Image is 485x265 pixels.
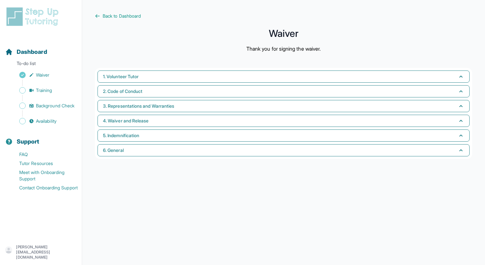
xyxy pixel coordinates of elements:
span: Support [17,137,39,146]
button: [PERSON_NAME][EMAIL_ADDRESS][DOMAIN_NAME] [5,244,77,260]
button: Dashboard [3,37,79,59]
a: FAQ [5,150,82,159]
a: Availability [5,117,82,126]
a: Dashboard [5,47,47,56]
span: 2. Code of Conduct [103,88,142,95]
a: Training [5,86,82,95]
a: Back to Dashboard [95,13,472,19]
span: 4. Waiver and Release [103,118,149,124]
button: 2. Code of Conduct [98,85,470,97]
a: Meet with Onboarding Support [5,168,82,183]
button: 4. Waiver and Release [98,115,470,127]
a: Tutor Resources [5,159,82,168]
a: Waiver [5,70,82,79]
span: Availability [36,118,56,124]
span: 1. Volunteer Tutor [103,73,139,80]
button: 5. Indemnification [98,129,470,142]
button: 6. General [98,144,470,156]
a: Background Check [5,101,82,110]
span: Back to Dashboard [103,13,141,19]
span: 6. General [103,147,124,153]
span: 3. Representations and Warranties [103,103,174,109]
button: Support [3,127,79,149]
p: [PERSON_NAME][EMAIL_ADDRESS][DOMAIN_NAME] [16,244,77,260]
p: To-do list [3,60,79,69]
span: Dashboard [17,47,47,56]
span: Waiver [36,72,49,78]
span: Background Check [36,103,74,109]
img: logo [5,6,62,27]
button: 1. Volunteer Tutor [98,70,470,83]
h1: Waiver [95,29,472,37]
span: 5. Indemnification [103,132,139,139]
button: 3. Representations and Warranties [98,100,470,112]
p: Thank you for signing the waiver. [246,45,321,53]
span: Training [36,87,52,94]
a: Contact Onboarding Support [5,183,82,192]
